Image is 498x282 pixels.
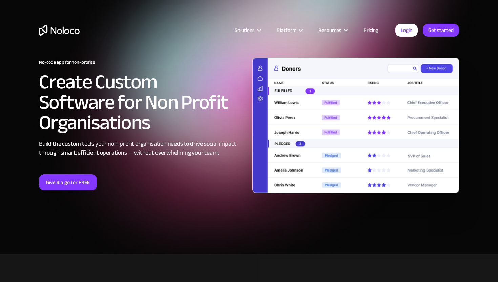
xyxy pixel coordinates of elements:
[310,26,355,35] div: Resources
[318,26,341,35] div: Resources
[395,24,418,37] a: Login
[226,26,268,35] div: Solutions
[423,24,459,37] a: Get started
[39,72,246,133] h2: Create Custom Software for Non Profit Organisations
[39,174,97,190] a: Give it a go for FREE
[235,26,255,35] div: Solutions
[39,25,80,36] a: home
[277,26,296,35] div: Platform
[268,26,310,35] div: Platform
[39,140,246,157] div: Build the custom tools your non-profit organisation needs to drive social impact through smart, e...
[355,26,387,35] a: Pricing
